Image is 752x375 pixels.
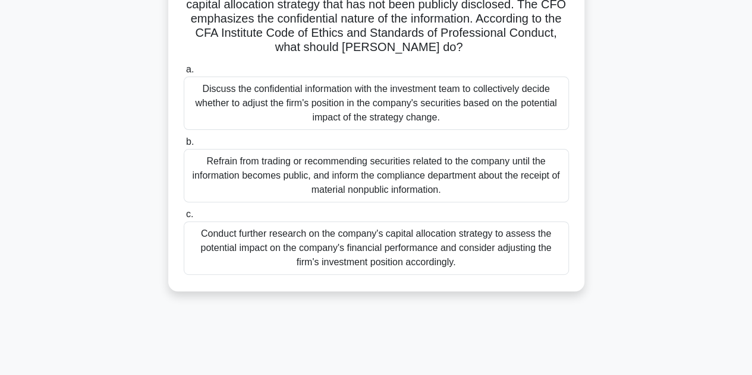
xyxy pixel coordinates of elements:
span: c. [186,209,193,219]
div: Conduct further research on the company's capital allocation strategy to assess the potential imp... [184,221,569,275]
span: b. [186,136,194,147]
div: Discuss the confidential information with the investment team to collectively decide whether to a... [184,77,569,130]
span: a. [186,64,194,74]
div: Refrain from trading or recommending securities related to the company until the information beco... [184,149,569,202]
